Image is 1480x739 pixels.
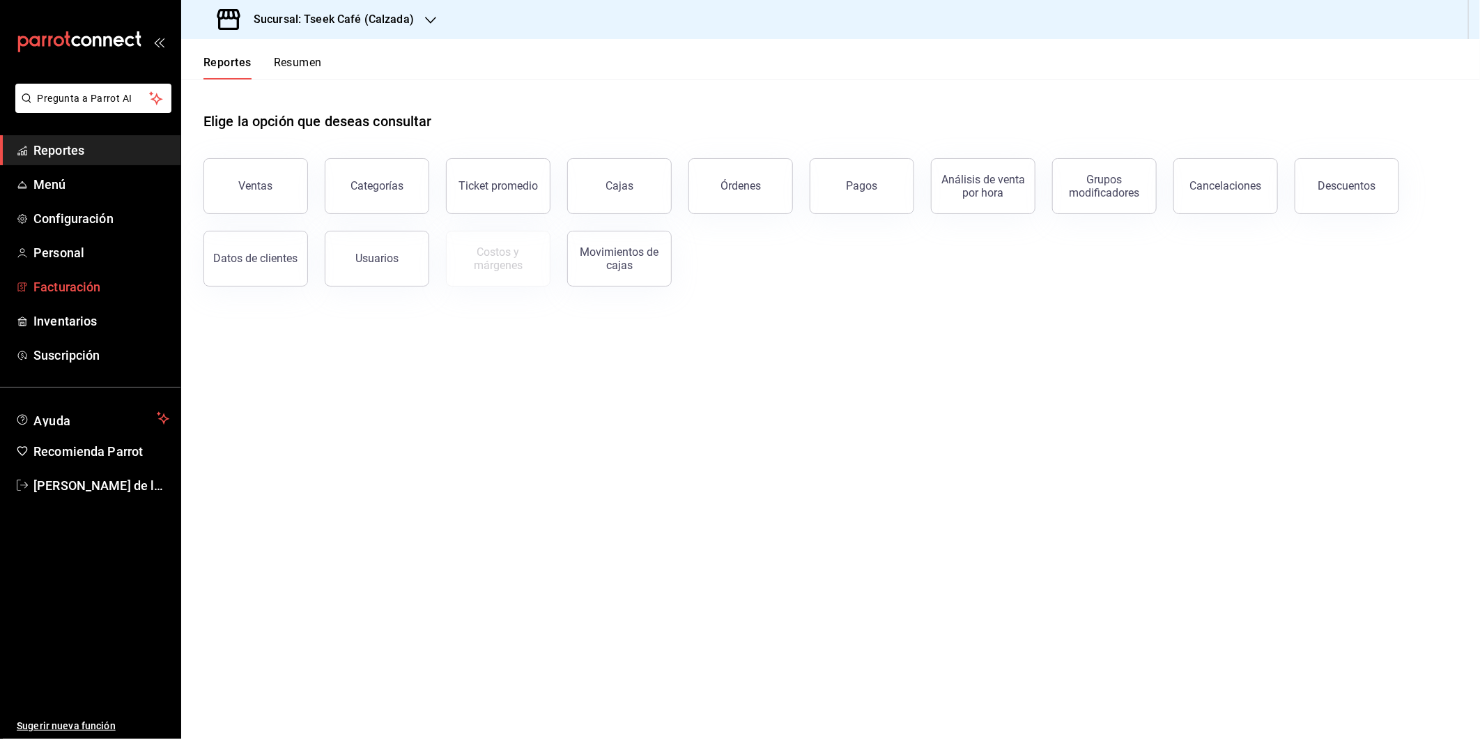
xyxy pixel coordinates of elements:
[33,410,151,427] span: Ayuda
[606,179,633,192] div: Cajas
[446,231,550,287] button: Contrata inventarios para ver este reporte
[214,252,298,265] div: Datos de clientes
[1318,179,1376,192] div: Descuentos
[15,84,171,113] button: Pregunta a Parrot AI
[1052,158,1157,214] button: Grupos modificadores
[33,277,169,296] span: Facturación
[458,179,538,192] div: Ticket promedio
[242,11,414,28] h3: Sucursal: Tseek Café (Calzada)
[33,141,169,160] span: Reportes
[688,158,793,214] button: Órdenes
[1190,179,1262,192] div: Cancelaciones
[1173,158,1278,214] button: Cancelaciones
[203,158,308,214] button: Ventas
[17,719,169,733] span: Sugerir nueva función
[33,243,169,262] span: Personal
[810,158,914,214] button: Pagos
[847,179,878,192] div: Pagos
[10,101,171,116] a: Pregunta a Parrot AI
[274,56,322,79] button: Resumen
[1295,158,1399,214] button: Descuentos
[567,231,672,287] button: Movimientos de cajas
[203,56,322,79] div: navigation tabs
[576,245,663,272] div: Movimientos de cajas
[446,158,550,214] button: Ticket promedio
[940,173,1026,199] div: Análisis de venta por hora
[203,56,252,79] button: Reportes
[325,158,429,214] button: Categorías
[33,346,169,365] span: Suscripción
[203,231,308,287] button: Datos de clientes
[203,111,432,132] h1: Elige la opción que deseas consultar
[33,476,169,495] span: [PERSON_NAME] de la [PERSON_NAME]
[325,231,429,287] button: Usuarios
[33,175,169,194] span: Menú
[1061,173,1148,199] div: Grupos modificadores
[355,252,399,265] div: Usuarios
[350,179,403,192] div: Categorías
[931,158,1035,214] button: Análisis de venta por hora
[239,179,273,192] div: Ventas
[33,312,169,330] span: Inventarios
[567,158,672,214] button: Cajas
[153,36,164,47] button: open_drawer_menu
[33,442,169,461] span: Recomienda Parrot
[455,245,541,272] div: Costos y márgenes
[33,209,169,228] span: Configuración
[720,179,761,192] div: Órdenes
[38,91,150,106] span: Pregunta a Parrot AI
